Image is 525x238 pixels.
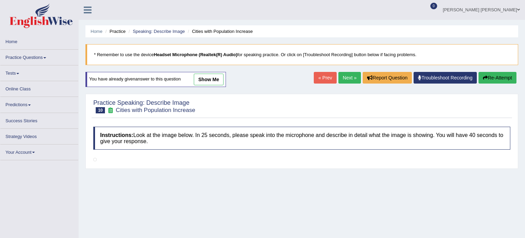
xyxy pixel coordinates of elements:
[186,28,253,35] li: Cities with Population Increase
[85,72,226,87] div: You have already given answer to this question
[91,29,103,34] a: Home
[0,34,78,47] a: Home
[0,145,78,158] a: Your Account
[414,72,477,84] a: Troubleshoot Recording
[363,72,412,84] button: Report Question
[0,81,78,95] a: Online Class
[100,132,133,138] b: Instructions:
[154,52,237,57] b: Headset Microphone (Realtek(R) Audio)
[0,129,78,142] a: Strategy Videos
[194,74,224,85] a: show me
[0,113,78,126] a: Success Stories
[430,3,437,9] span: 0
[0,65,78,79] a: Tests
[93,127,510,150] h4: Look at the image below. In 25 seconds, please speak into the microphone and describe in detail w...
[116,107,195,113] small: Cities with Population Increase
[133,29,185,34] a: Speaking: Describe Image
[85,44,518,65] blockquote: * Remember to use the device for speaking practice. Or click on [Troubleshoot Recording] button b...
[96,107,105,113] span: 10
[314,72,336,84] a: « Prev
[338,72,361,84] a: Next »
[104,28,125,35] li: Practice
[0,50,78,63] a: Practice Questions
[93,100,195,113] h2: Practice Speaking: Describe Image
[107,107,114,114] small: Exam occurring question
[0,97,78,110] a: Predictions
[479,72,516,84] button: Re-Attempt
